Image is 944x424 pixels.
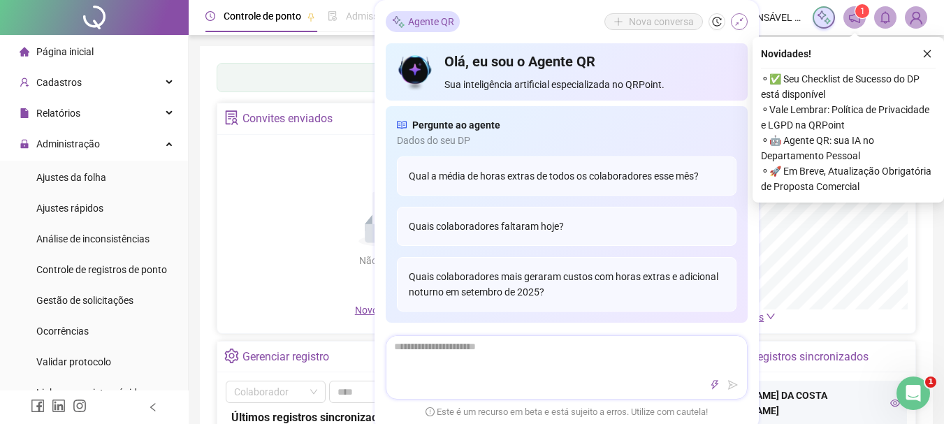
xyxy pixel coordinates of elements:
span: history [712,17,722,27]
span: facebook [31,399,45,413]
span: linkedin [52,399,66,413]
h4: Olá, eu sou o Agente QR [444,52,736,71]
span: ⚬ Vale Lembrar: Política de Privacidade e LGPD na QRPoint [761,102,936,133]
span: Admissão digital [346,10,418,22]
span: home [20,47,29,57]
span: down [766,312,776,321]
span: notification [848,11,861,24]
button: Nova conversa [604,13,703,30]
span: thunderbolt [710,380,720,390]
span: Sua inteligência artificial especializada no QRPoint. [444,77,736,92]
span: ⚬ 🤖 Agente QR: sua IA no Departamento Pessoal [761,133,936,163]
span: exclamation-circle [426,407,435,416]
span: Ajustes rápidos [36,203,103,214]
span: Controle de ponto [224,10,301,22]
span: lock [20,139,29,149]
span: file-done [328,11,337,21]
div: Últimos registros sincronizados [713,345,869,369]
span: Dados do seu DP [397,133,736,148]
img: 52037 [906,7,927,28]
span: Ocorrências [36,326,89,337]
span: Cadastros [36,77,82,88]
span: pushpin [307,13,315,21]
span: eye [890,398,900,408]
span: Administração [36,138,100,149]
div: Convites enviados [242,107,333,131]
span: bell [879,11,892,24]
sup: 1 [855,4,869,18]
span: left [148,402,158,412]
span: ⚬ 🚀 Em Breve, Atualização Obrigatória de Proposta Comercial [761,163,936,194]
span: instagram [73,399,87,413]
span: Ajustes da folha [36,172,106,183]
span: 1 [925,377,936,388]
div: Agente QR [386,11,460,32]
span: user-add [20,78,29,87]
span: Validar protocolo [36,356,111,367]
iframe: Intercom live chat [896,377,930,410]
div: Não há dados [326,253,454,268]
span: Novo convite [355,305,425,316]
span: Link para registro rápido [36,387,143,398]
span: clock-circle [205,11,215,21]
div: [PERSON_NAME] DA COSTA [PERSON_NAME] [704,388,900,418]
span: read [397,117,407,133]
div: Quais colaboradores mais geraram custos com horas extras e adicional noturno em setembro de 2025? [397,257,736,312]
button: thunderbolt [706,377,723,393]
span: RESPONSÁVEL RH - CENTER MED [726,10,804,25]
img: sparkle-icon.fc2bf0ac1784a2077858766a79e2daf3.svg [391,15,405,29]
span: setting [224,349,239,363]
div: Qual a média de horas extras de todos os colaboradores esse mês? [397,156,736,196]
span: Análise de inconsistências [36,233,150,244]
span: Relatórios [36,108,80,119]
div: Gerenciar registro [242,345,329,369]
img: icon [397,52,434,92]
span: solution [224,110,239,125]
span: Página inicial [36,46,94,57]
img: sparkle-icon.fc2bf0ac1784a2077858766a79e2daf3.svg [816,10,832,25]
span: file [20,108,29,118]
span: shrink [734,17,744,27]
span: Controle de registros de ponto [36,264,167,275]
div: Quais colaboradores faltaram hoje? [397,207,736,246]
span: ⚬ ✅ Seu Checklist de Sucesso do DP está disponível [761,71,936,102]
span: Este é um recurso em beta e está sujeito a erros. Utilize com cautela! [426,405,708,419]
button: send [725,377,741,393]
span: close [922,49,932,59]
span: 1 [860,6,865,16]
span: Gestão de solicitações [36,295,133,306]
span: Pergunte ao agente [412,117,500,133]
span: Novidades ! [761,46,811,61]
